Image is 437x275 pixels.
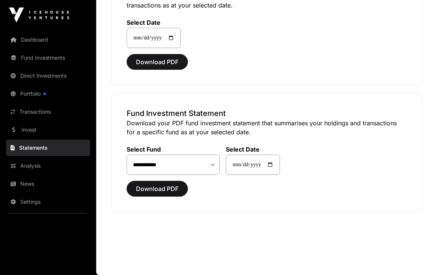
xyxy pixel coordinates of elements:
[136,57,178,66] span: Download PDF
[6,32,90,48] a: Dashboard
[127,181,188,197] button: Download PDF
[6,122,90,138] a: Invest
[6,104,90,120] a: Transactions
[6,176,90,192] a: News
[127,62,188,69] a: Download PDF
[9,8,69,23] img: Icehouse Ventures Logo
[127,146,220,153] label: Select Fund
[6,50,90,66] a: Fund Investments
[136,184,178,193] span: Download PDF
[127,19,181,26] label: Select Date
[6,140,90,156] a: Statements
[6,194,90,210] a: Settings
[6,86,90,102] a: Portfolio
[127,108,407,119] h3: Fund Investment Statement
[6,158,90,174] a: Analysis
[226,146,280,153] label: Select Date
[399,239,437,275] iframe: Chat Widget
[127,119,407,137] p: Download your PDF fund investment statement that summarises your holdings and transactions for a ...
[127,188,188,196] a: Download PDF
[127,54,188,70] button: Download PDF
[6,68,90,84] a: Direct Investments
